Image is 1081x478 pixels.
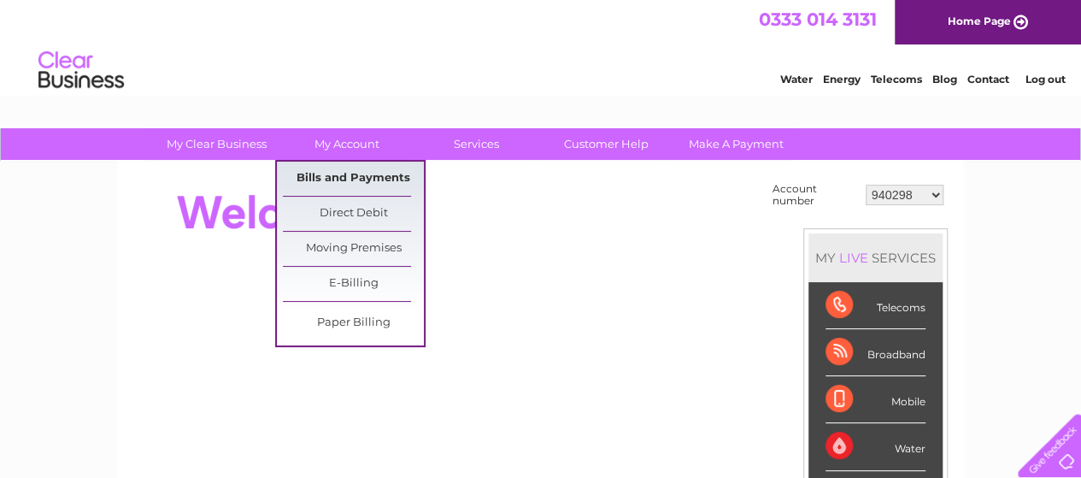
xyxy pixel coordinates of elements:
a: Contact [967,73,1009,86]
div: Water [825,423,925,470]
a: Make A Payment [666,128,807,160]
a: Water [780,73,813,86]
a: Moving Premises [283,232,424,266]
a: E-Billing [283,267,424,301]
td: Account number [768,179,861,211]
div: Mobile [825,376,925,423]
div: Telecoms [825,282,925,329]
a: Services [406,128,547,160]
a: Paper Billing [283,306,424,340]
div: MY SERVICES [808,233,943,282]
a: Energy [823,73,861,86]
div: Clear Business is a trading name of Verastar Limited (registered in [GEOGRAPHIC_DATA] No. 3667643... [138,9,945,83]
a: My Account [276,128,417,160]
div: LIVE [836,250,872,266]
a: Bills and Payments [283,162,424,196]
a: Log out [1025,73,1065,86]
a: My Clear Business [146,128,287,160]
a: 0333 014 3131 [759,9,877,30]
img: logo.png [38,44,125,97]
a: Blog [932,73,957,86]
a: Telecoms [871,73,922,86]
div: Broadband [825,329,925,376]
a: Direct Debit [283,197,424,231]
a: Customer Help [536,128,677,160]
